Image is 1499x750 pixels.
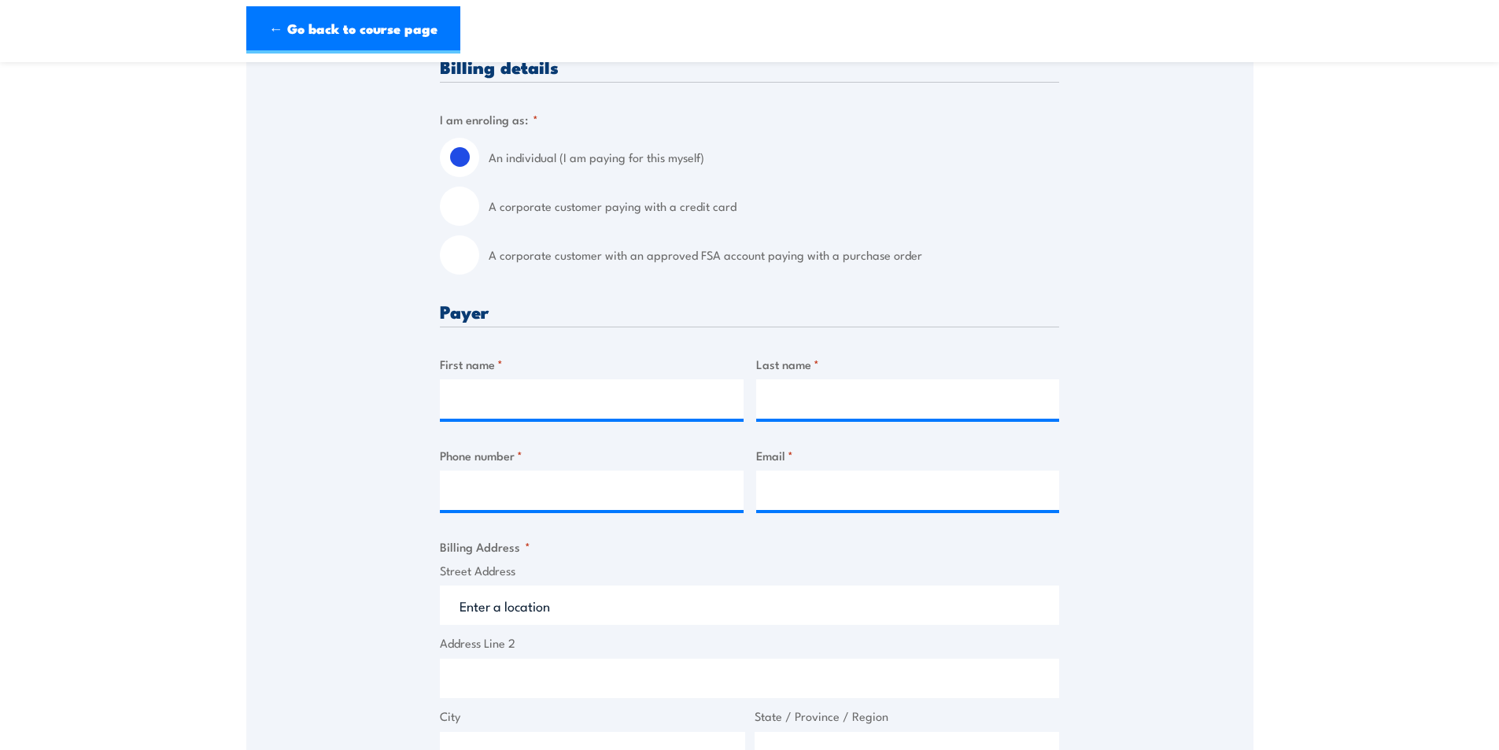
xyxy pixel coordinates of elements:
[489,235,1059,275] label: A corporate customer with an approved FSA account paying with a purchase order
[440,446,744,464] label: Phone number
[440,708,745,726] label: City
[756,446,1060,464] label: Email
[755,708,1060,726] label: State / Province / Region
[440,562,1059,580] label: Street Address
[489,138,1059,177] label: An individual (I am paying for this myself)
[489,187,1059,226] label: A corporate customer paying with a credit card
[440,57,1059,76] h3: Billing details
[440,634,1059,652] label: Address Line 2
[440,538,530,556] legend: Billing Address
[440,302,1059,320] h3: Payer
[440,586,1059,625] input: Enter a location
[440,110,538,128] legend: I am enroling as:
[246,6,460,54] a: ← Go back to course page
[756,355,1060,373] label: Last name
[440,355,744,373] label: First name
